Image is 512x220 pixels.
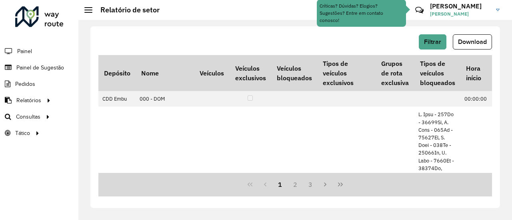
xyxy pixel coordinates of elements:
button: Last Page [333,177,348,192]
button: Download [453,34,492,50]
span: Relatórios [16,96,41,105]
th: Depósito [98,55,136,91]
th: Tipos de veículos bloqueados [414,55,460,91]
th: Nome [136,55,194,91]
span: Download [458,38,487,45]
button: Filtrar [419,34,446,50]
button: 3 [303,177,318,192]
th: Grupos de rota exclusiva [376,55,414,91]
th: Veículos bloqueados [271,55,317,91]
span: [PERSON_NAME] [430,10,490,18]
button: 2 [288,177,303,192]
td: CDD Embu [98,91,136,107]
h2: Relatório de setor [92,6,160,14]
th: Hora início [460,55,491,91]
span: Painel [17,47,32,55]
div: Críticas? Dúvidas? Elogios? Sugestões? Entre em contato conosco! [320,2,403,24]
span: Tático [15,129,30,137]
th: Tipos de veículos exclusivos [318,55,376,91]
span: Pedidos [15,80,35,88]
button: 1 [272,177,288,192]
span: Painel de Sugestão [16,63,64,72]
td: 00:00:00 [460,91,491,107]
th: Veículos exclusivos [230,55,271,91]
span: Filtrar [424,38,441,45]
td: 000 - DOM [136,91,194,107]
th: Veículos [194,55,229,91]
h3: [PERSON_NAME] [430,2,490,10]
a: Contato Rápido [411,2,428,19]
button: Next Page [318,177,333,192]
span: Consultas [16,113,40,121]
